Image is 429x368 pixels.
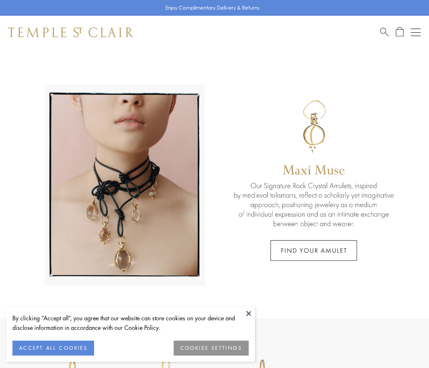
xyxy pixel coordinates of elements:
div: By clicking “Accept all”, you agree that our website can store cookies on your device and disclos... [12,313,249,332]
img: Temple St. Clair [8,27,133,37]
a: Open Shopping Bag [396,27,404,37]
button: ACCEPT ALL COOKIES [12,341,94,356]
a: Search [380,27,389,37]
p: Enjoy Complimentary Delivery & Returns [165,4,259,12]
button: Open navigation [411,27,421,37]
button: COOKIES SETTINGS [174,341,249,356]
